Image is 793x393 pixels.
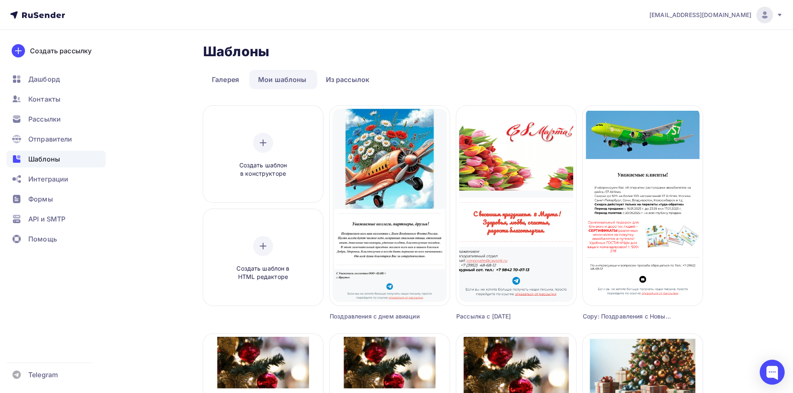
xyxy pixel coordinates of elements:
div: Создать рассылку [30,46,92,56]
a: Галерея [203,70,248,89]
span: [EMAIL_ADDRESS][DOMAIN_NAME] [649,11,751,19]
a: Формы [7,191,106,207]
span: Отправители [28,134,72,144]
a: Отправители [7,131,106,147]
a: Дашборд [7,71,106,87]
a: Контакты [7,91,106,107]
span: Интеграции [28,174,68,184]
h2: Шаблоны [203,43,269,60]
span: Контакты [28,94,60,104]
div: Рассылка с [DATE] [456,312,546,321]
span: Шаблоны [28,154,60,164]
a: Из рассылок [317,70,378,89]
span: Помощь [28,234,57,244]
a: [EMAIL_ADDRESS][DOMAIN_NAME] [649,7,783,23]
span: Создать шаблон в конструкторе [224,161,303,178]
span: Формы [28,194,53,204]
span: Создать шаблон в HTML редакторе [224,264,303,281]
span: Дашборд [28,74,60,84]
span: API и SMTP [28,214,65,224]
a: Шаблоны [7,151,106,167]
div: Поздравления с днем авиации [330,312,420,321]
span: Рассылки [28,114,61,124]
a: Мои шаблоны [249,70,316,89]
div: Copy: Поздравления с Новым Годом! [583,312,673,321]
a: Рассылки [7,111,106,127]
span: Telegram [28,370,58,380]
